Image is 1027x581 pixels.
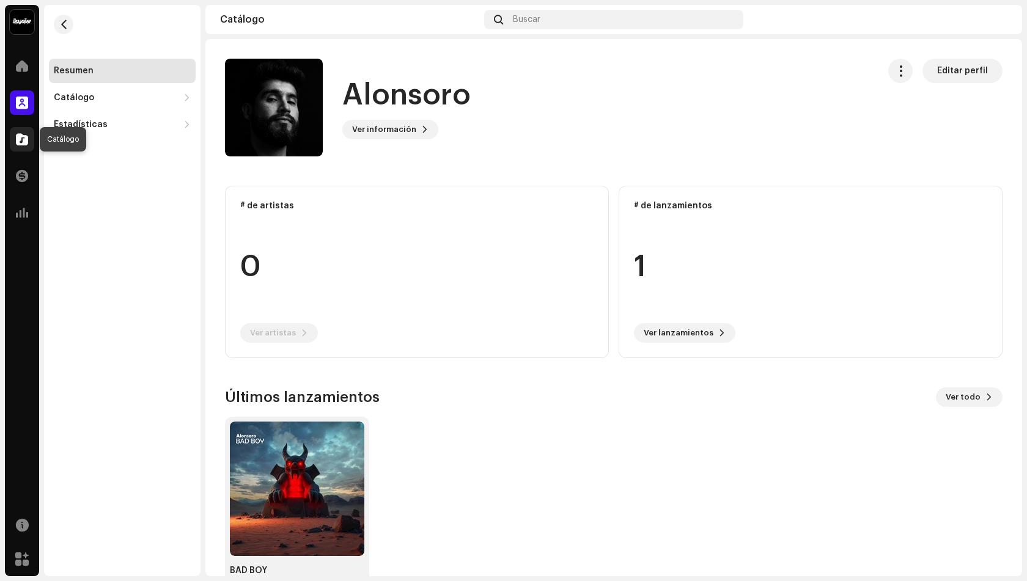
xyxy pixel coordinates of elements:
div: Estadísticas [54,120,108,130]
div: BAD BOY [230,566,364,576]
span: Ver lanzamientos [644,321,713,345]
button: Editar perfil [922,59,1003,83]
img: 01c4e054-0571-4712-ae63-8b007f583216 [988,10,1007,29]
div: Catálogo [220,15,479,24]
span: Ver información [352,117,416,142]
span: Ver todo [946,385,981,409]
re-m-nav-dropdown: Estadísticas [49,112,196,137]
div: Catálogo [54,93,94,103]
h3: Últimos lanzamientos [225,387,380,407]
re-o-card-data: # de artistas [225,186,609,358]
img: 10370c6a-d0e2-4592-b8a2-38f444b0ca44 [10,10,34,34]
button: Ver lanzamientos [634,323,735,343]
button: Ver todo [936,387,1003,407]
img: 31c683db-4a90-4d3e-ae1a-3a7ca4a11770 [225,59,323,156]
span: Editar perfil [937,59,988,83]
img: a2bedb8f-1e6c-4e1d-9d3e-4bb6847d2655 [230,422,364,556]
re-m-nav-item: Resumen [49,59,196,83]
re-o-card-data: # de lanzamientos [619,186,1003,358]
div: Resumen [54,66,94,76]
re-m-nav-dropdown: Catálogo [49,86,196,110]
span: Buscar [513,15,540,24]
div: # de lanzamientos [634,201,987,211]
h1: Alonsoro [342,76,471,115]
button: Ver información [342,120,438,139]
